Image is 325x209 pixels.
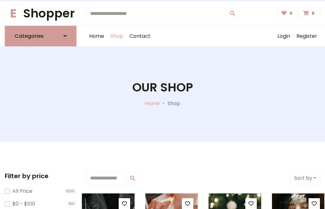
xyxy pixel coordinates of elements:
span: 0 [310,10,316,16]
h1: Shopper [5,6,76,21]
a: EShopper [5,6,76,21]
a: Register [293,26,320,46]
p: - [160,100,168,107]
h5: Filter by price [5,172,76,180]
label: $0 - $100 [12,200,35,208]
p: Shop [168,100,180,107]
a: Shop [107,26,126,46]
a: Categories [5,26,76,46]
button: Sort by [290,172,320,184]
a: Home [86,26,107,46]
h6: Categories [15,33,44,39]
span: E [5,5,22,22]
h1: Our Shop [132,80,193,95]
a: 0 [277,7,298,19]
span: 1000 [64,188,76,194]
a: Home [145,100,160,107]
a: Contact [126,26,154,46]
span: 150 [66,201,76,207]
a: 0 [299,7,320,19]
a: Login [274,26,293,46]
label: All Price [12,187,32,195]
span: 0 [288,10,294,16]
